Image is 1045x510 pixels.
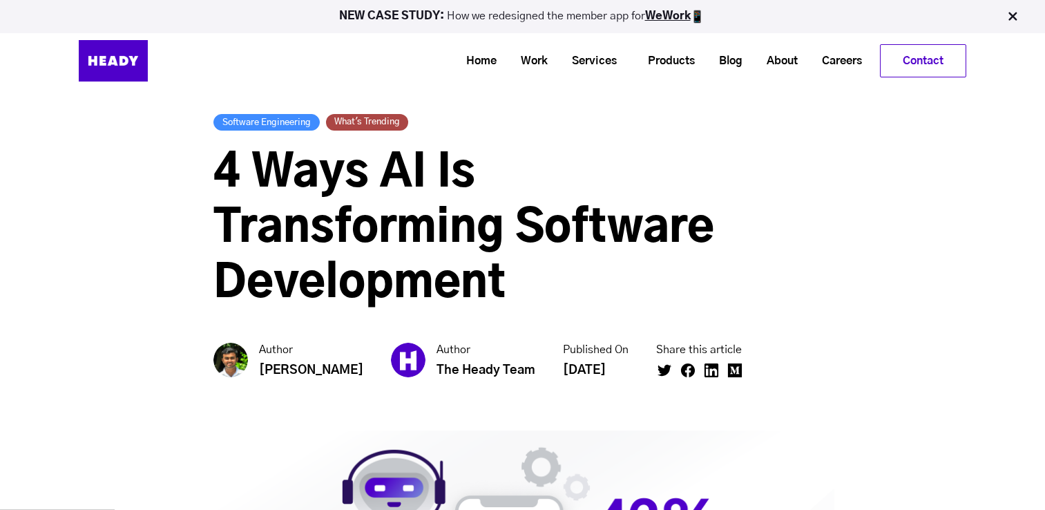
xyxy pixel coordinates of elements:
p: How we redesigned the member app for [6,10,1039,23]
a: Work [504,48,555,74]
a: WeWork [645,10,691,21]
a: Home [449,48,504,74]
a: About [749,48,805,74]
strong: The Heady Team [437,364,535,377]
strong: [PERSON_NAME] [259,364,363,377]
img: Close Bar [1006,10,1019,23]
span: 4 Ways AI Is Transforming Software Development [213,151,714,306]
small: Author [437,343,535,360]
small: Author [259,343,363,360]
a: What's Trending [326,114,408,131]
small: Published On [563,343,629,360]
a: Blog [702,48,749,74]
div: Navigation Menu [182,44,966,77]
a: Software Engineering [213,114,320,131]
img: Mask group-3 [391,343,425,377]
img: app emoji [691,10,704,23]
a: Products [631,48,702,74]
strong: [DATE] [563,364,606,377]
small: Share this article [656,343,750,360]
img: Heady_Logo_Web-01 (1) [79,40,148,82]
a: Services [555,48,624,74]
strong: NEW CASE STUDY: [339,10,447,21]
img: Jayant Chauhan [213,343,248,377]
a: Careers [805,48,869,74]
a: Contact [881,45,966,77]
